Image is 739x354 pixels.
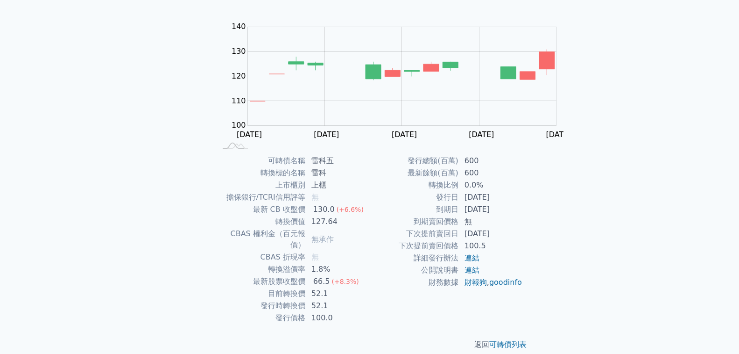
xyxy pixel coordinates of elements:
a: 連結 [465,266,479,275]
td: 可轉債名稱 [217,155,306,167]
td: 52.1 [306,300,370,312]
td: 上市櫃別 [217,179,306,191]
td: 詳細發行辦法 [370,252,459,264]
td: 目前轉換價 [217,288,306,300]
td: 最新股票收盤價 [217,275,306,288]
td: 雷科五 [306,155,370,167]
span: (+6.6%) [337,206,364,213]
td: 發行價格 [217,312,306,324]
td: CBAS 折現率 [217,251,306,263]
td: 下次提前賣回價格 [370,240,459,252]
span: 無承作 [311,235,334,244]
td: 轉換標的名稱 [217,167,306,179]
tspan: 140 [232,22,246,31]
td: 100.5 [459,240,523,252]
tspan: [DATE] [314,130,339,139]
td: 52.1 [306,288,370,300]
td: 公開說明書 [370,264,459,276]
a: 可轉債列表 [489,340,527,349]
p: 返回 [205,339,534,350]
td: 轉換比例 [370,179,459,191]
tspan: [DATE] [546,130,571,139]
tspan: 100 [232,121,246,130]
span: (+8.3%) [331,278,359,285]
g: Chart [227,22,571,139]
td: CBAS 權利金（百元報價） [217,228,306,251]
td: 擔保銀行/TCRI信用評等 [217,191,306,203]
td: 財務數據 [370,276,459,289]
td: 最新 CB 收盤價 [217,203,306,216]
tspan: [DATE] [237,130,262,139]
td: 發行總額(百萬) [370,155,459,167]
td: 雷科 [306,167,370,179]
td: 轉換溢價率 [217,263,306,275]
td: 最新餘額(百萬) [370,167,459,179]
tspan: 110 [232,96,246,105]
tspan: 130 [232,47,246,56]
div: 130.0 [311,204,337,215]
td: 到期日 [370,203,459,216]
td: [DATE] [459,228,523,240]
td: 下次提前賣回日 [370,228,459,240]
tspan: [DATE] [469,130,494,139]
td: 無 [459,216,523,228]
td: 600 [459,155,523,167]
tspan: 120 [232,72,246,80]
td: 100.0 [306,312,370,324]
span: 無 [311,193,319,202]
td: 600 [459,167,523,179]
td: 到期賣回價格 [370,216,459,228]
td: 127.64 [306,216,370,228]
span: 無 [311,253,319,261]
td: 轉換價值 [217,216,306,228]
a: goodinfo [489,278,522,287]
td: 0.0% [459,179,523,191]
td: , [459,276,523,289]
td: 1.8% [306,263,370,275]
td: [DATE] [459,203,523,216]
td: 上櫃 [306,179,370,191]
a: 財報狗 [465,278,487,287]
td: [DATE] [459,191,523,203]
td: 發行時轉換價 [217,300,306,312]
div: 66.5 [311,276,332,287]
tspan: [DATE] [392,130,417,139]
td: 發行日 [370,191,459,203]
a: 連結 [465,253,479,262]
